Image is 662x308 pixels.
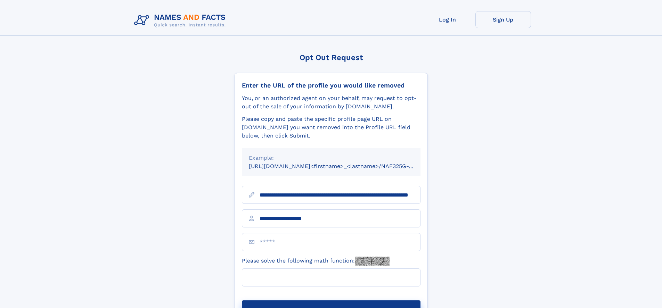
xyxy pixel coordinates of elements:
[242,257,390,266] label: Please solve the following math function:
[249,163,434,169] small: [URL][DOMAIN_NAME]<firstname>_<lastname>/NAF325G-xxxxxxxx
[242,115,420,140] div: Please copy and paste the specific profile page URL on [DOMAIN_NAME] you want removed into the Pr...
[235,53,428,62] div: Opt Out Request
[242,82,420,89] div: Enter the URL of the profile you would like removed
[420,11,475,28] a: Log In
[131,11,231,30] img: Logo Names and Facts
[242,94,420,111] div: You, or an authorized agent on your behalf, may request to opt-out of the sale of your informatio...
[249,154,414,162] div: Example:
[475,11,531,28] a: Sign Up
